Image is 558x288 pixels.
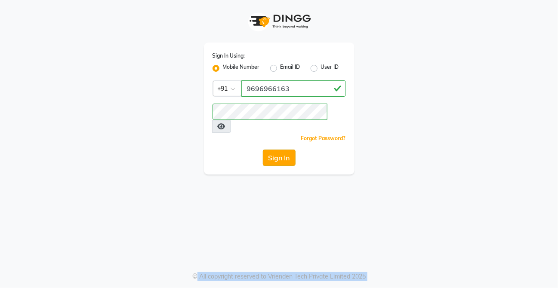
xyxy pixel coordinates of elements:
[263,150,296,166] button: Sign In
[321,63,339,74] label: User ID
[281,63,300,74] label: Email ID
[245,9,314,34] img: logo1.svg
[223,63,260,74] label: Mobile Number
[213,52,245,60] label: Sign In Using:
[241,80,346,97] input: Username
[301,135,346,141] a: Forgot Password?
[213,104,327,120] input: Username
